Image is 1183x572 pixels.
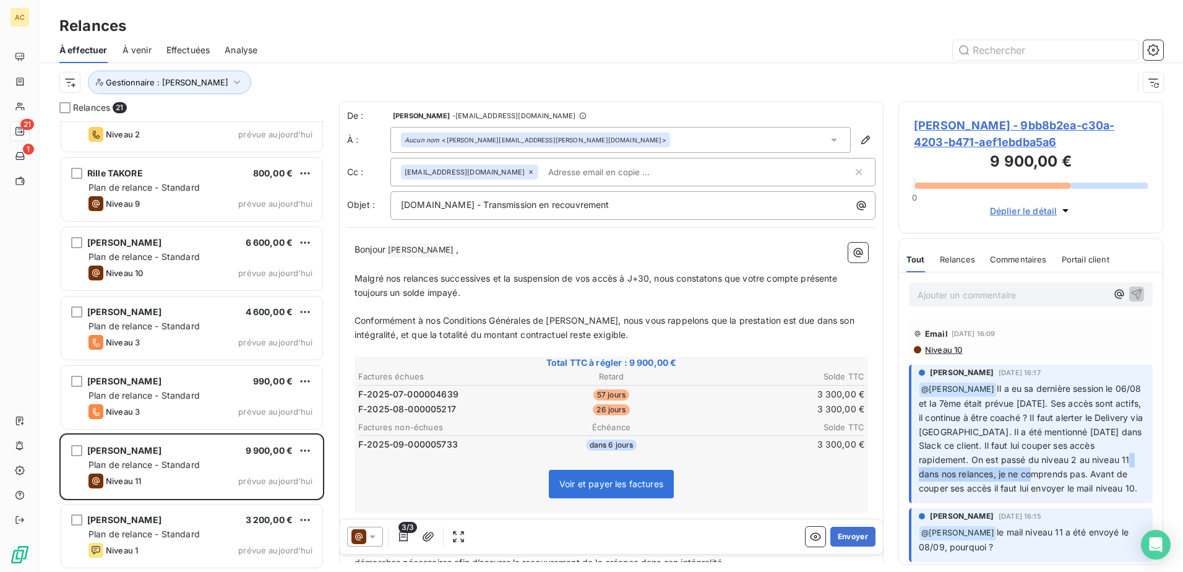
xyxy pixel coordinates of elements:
span: Conformément à nos Conditions Générales de [PERSON_NAME], nous vous rappelons que la prestation e... [355,315,857,340]
span: Plan de relance - Standard [88,390,200,401]
span: Niveau 1 [106,545,138,555]
span: Niveau 11 [106,476,141,486]
span: [PERSON_NAME] [87,514,161,525]
label: Cc : [347,166,390,178]
span: 6 600,00 € [246,237,293,248]
th: Solde TTC [697,421,865,434]
span: Niveau 3 [106,407,140,417]
img: Logo LeanPay [10,545,30,565]
span: Effectuées [166,44,210,56]
span: [PERSON_NAME] [87,306,161,317]
span: Niveau 3 [106,337,140,347]
td: F-2025-09-000005733 [358,438,526,451]
span: Commentaires [990,254,1047,264]
span: 990,00 € [253,376,293,386]
button: Gestionnaire : [PERSON_NAME] [88,71,251,94]
span: 1 [23,144,34,155]
span: Analyse [225,44,257,56]
span: 800,00 € [253,168,293,178]
span: Voir et payer les factures [559,479,663,489]
span: Plan de relance - Standard [88,459,200,470]
span: Bonjour [355,244,385,254]
input: Adresse email en copie ... [543,163,686,181]
span: Portail client [1062,254,1109,264]
span: - [EMAIL_ADDRESS][DOMAIN_NAME] [452,112,575,119]
span: Niveau 9 [106,199,140,209]
h3: 9 900,00 € [914,150,1148,175]
th: Retard [527,370,695,383]
span: prévue aujourd’hui [238,129,312,139]
span: Plan de relance - Standard [88,182,200,193]
span: Objet : [347,199,375,210]
td: 3 300,00 € [697,402,865,416]
span: 9 900,00 € [246,445,293,456]
span: prévue aujourd’hui [238,407,312,417]
span: [DATE] 16:17 [999,369,1041,376]
th: Factures non-échues [358,421,526,434]
th: Factures échues [358,370,526,383]
span: Tout [906,254,925,264]
span: prévue aujourd’hui [238,545,312,555]
span: Malgré nos relances successives et la suspension de vos accès à J+30, nous constatons que votre c... [355,273,840,298]
span: [PERSON_NAME] [386,243,455,258]
span: [DOMAIN_NAME] - Transmission en recouvrement [401,199,609,210]
td: 3 300,00 € [697,438,865,451]
span: Relances [940,254,975,264]
span: Relances [73,102,110,114]
span: prévue aujourd’hui [238,268,312,278]
span: Email [925,329,948,339]
span: @ [PERSON_NAME] [919,383,996,397]
button: Déplier le détail [986,204,1076,218]
label: À : [347,134,390,146]
span: 3 200,00 € [246,514,293,525]
th: Échéance [527,421,695,434]
div: AC [10,7,30,27]
div: Open Intercom Messenger [1141,530,1171,560]
span: Niveau 10 [924,345,962,355]
span: [PERSON_NAME] [87,237,161,248]
span: Plan de relance - Standard [88,321,200,331]
span: 21 [113,102,126,113]
span: Rille TAKORE [87,168,143,178]
span: De : [347,110,390,122]
span: 3/3 [398,522,417,533]
span: Plan de relance - Standard [88,529,200,539]
span: [PERSON_NAME] [393,112,450,119]
span: À venir [123,44,152,56]
div: <[PERSON_NAME][EMAIL_ADDRESS][PERSON_NAME][DOMAIN_NAME]> [405,136,666,144]
span: [PERSON_NAME] [930,511,994,522]
span: [DATE] 16:09 [952,330,996,337]
span: [PERSON_NAME] [930,367,994,378]
span: [PERSON_NAME] [87,376,161,386]
span: 4 600,00 € [246,306,293,317]
span: À effectuer [59,44,108,56]
h3: Relances [59,15,126,37]
span: 26 jours [593,404,629,415]
span: Total TTC à régler : 9 900,00 € [356,357,866,369]
em: Aucun nom [405,136,439,144]
span: prévue aujourd’hui [238,476,312,486]
span: Il a eu sa dernière session le 06/08 et la 7ème était prévue [DATE]. Ses accès sont actifs, il co... [919,383,1145,493]
th: Solde TTC [697,370,865,383]
span: [PERSON_NAME] - 9bb8b2ea-c30a-4203-b471-aef1ebdba5a6 [914,117,1148,150]
span: prévue aujourd’hui [238,199,312,209]
span: Plan de relance - Standard [88,251,200,262]
span: 21 [20,119,34,130]
span: [DATE] 16:15 [999,513,1041,520]
span: Gestionnaire : [PERSON_NAME] [106,77,228,87]
button: Envoyer [830,527,875,547]
input: Rechercher [953,40,1138,60]
span: le mail niveau 11 a été envoyé le 08/09, pourquoi ? [919,527,1131,552]
span: prévue aujourd’hui [238,337,312,347]
span: 57 jours [593,389,629,401]
span: Niveau 2 [106,129,140,139]
span: [PERSON_NAME] [87,445,161,456]
span: dans 6 jours [586,440,637,451]
span: F-2025-08-000005217 [358,403,456,415]
span: F-2025-07-000004639 [358,388,458,401]
span: 0 [912,193,917,202]
span: @ [PERSON_NAME] [919,526,996,540]
div: grid [59,121,324,572]
td: 3 300,00 € [697,388,865,401]
span: [EMAIL_ADDRESS][DOMAIN_NAME] [405,168,525,176]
